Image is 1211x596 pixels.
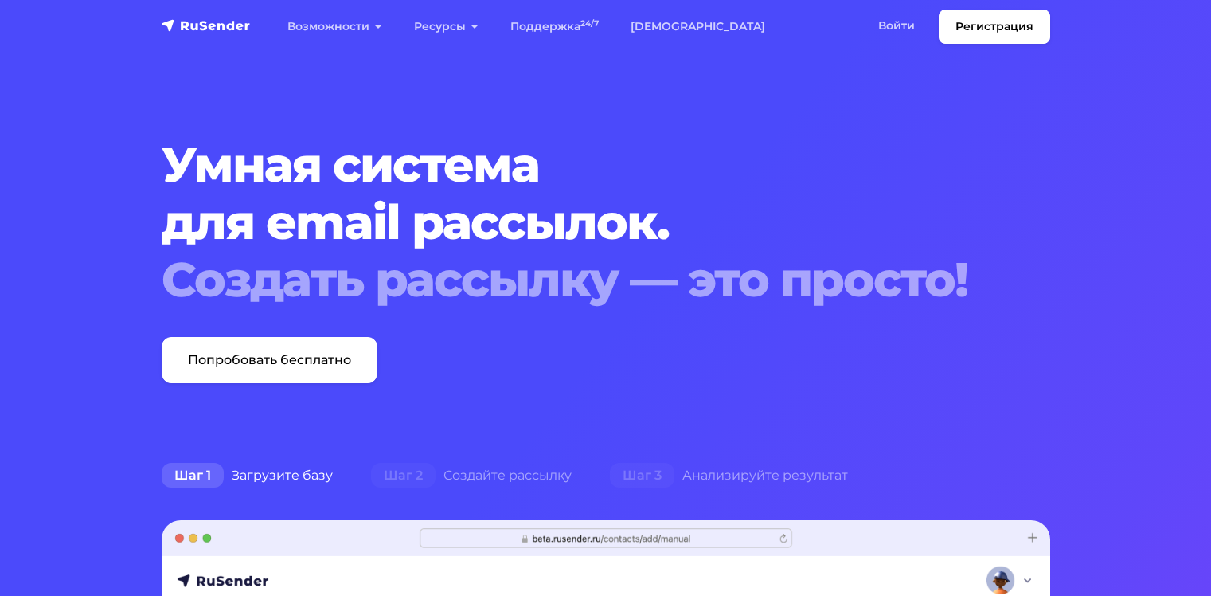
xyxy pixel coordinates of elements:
img: RuSender [162,18,251,33]
a: Поддержка24/7 [494,10,615,43]
a: Попробовать бесплатно [162,337,377,383]
a: [DEMOGRAPHIC_DATA] [615,10,781,43]
a: Регистрация [939,10,1050,44]
div: Создайте рассылку [352,460,591,492]
div: Создать рассылку — это просто! [162,251,975,308]
div: Анализируйте результат [591,460,867,492]
a: Ресурсы [398,10,494,43]
h1: Умная система для email рассылок. [162,136,975,308]
sup: 24/7 [580,18,599,29]
div: Загрузите базу [143,460,352,492]
span: Шаг 1 [162,463,224,488]
span: Шаг 2 [371,463,436,488]
a: Войти [862,10,931,42]
a: Возможности [271,10,398,43]
span: Шаг 3 [610,463,674,488]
